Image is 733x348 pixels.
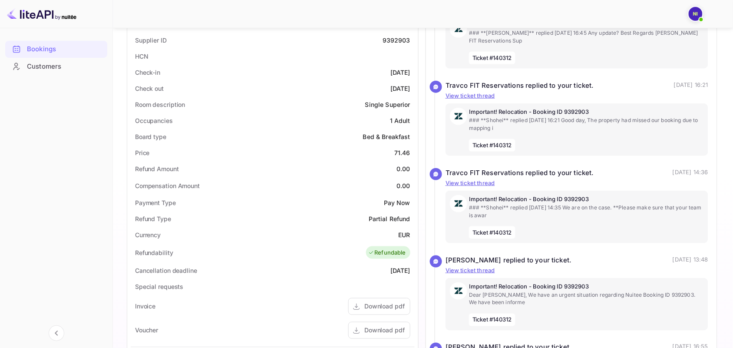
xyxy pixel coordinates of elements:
img: AwvSTEc2VUhQAAAAAElFTkSuQmCC [450,20,467,38]
span: Ticket #140312 [469,226,515,239]
div: 9392903 [383,36,410,45]
div: Refundability [135,248,173,257]
div: Customers [5,58,107,75]
a: Customers [5,58,107,74]
div: HCN [135,52,149,61]
p: View ticket thread [446,266,708,275]
p: [DATE] 16:21 [674,81,708,91]
div: Travco FIT Reservations replied to your ticket. [446,168,594,178]
div: Partial Refund [369,214,410,223]
div: Download pdf [364,326,405,335]
img: AwvSTEc2VUhQAAAAAElFTkSuQmCC [450,195,467,212]
div: Refund Type [135,214,171,223]
div: Check-in [135,68,160,77]
p: View ticket thread [446,92,708,100]
p: [DATE] 13:48 [673,255,708,265]
span: Ticket #140312 [469,314,515,327]
p: Important! Relocation - Booking ID 9392903 [469,282,704,291]
a: Bookings [5,41,107,57]
div: 71.46 [394,148,410,157]
div: [DATE] [390,266,410,275]
p: View ticket thread [446,179,708,188]
img: LiteAPI logo [7,7,76,21]
span: Ticket #140312 [469,139,515,152]
p: ### **Shohei** replied [DATE] 16:21 Good day, The property had missed our booking due to mapping i [469,116,704,132]
div: Occupancies [135,116,173,125]
div: 0.00 [396,164,410,173]
div: Pay Now [384,198,410,207]
div: Price [135,148,150,157]
div: Refundable [368,249,406,257]
div: Bookings [27,44,103,54]
div: [DATE] [390,68,410,77]
div: EUR [399,230,410,239]
div: Bed & Breakfast [363,132,410,141]
div: Room description [135,100,185,109]
div: [PERSON_NAME] replied to your ticket. [446,255,572,265]
div: [DATE] [390,84,410,93]
p: Important! Relocation - Booking ID 9392903 [469,195,704,204]
span: Ticket #140312 [469,52,515,65]
div: Compensation Amount [135,181,200,190]
img: N Ibadah [689,7,703,21]
div: Supplier ID [135,36,167,45]
p: ### **[PERSON_NAME]** replied [DATE] 16:45 Any update? Best Regards [PERSON_NAME] FIT Reservation... [469,29,704,45]
p: [DATE] 14:36 [673,168,708,178]
div: Special requests [135,282,183,291]
div: Refund Amount [135,164,179,173]
div: Travco FIT Reservations replied to your ticket. [446,81,594,91]
div: 0.00 [396,181,410,190]
p: Dear [PERSON_NAME], We have an urgent situation regarding Nuitee Booking ID 9392903. We have been... [469,291,704,307]
div: Board type [135,132,166,141]
div: Single Superior [365,100,410,109]
div: Bookings [5,41,107,58]
button: Collapse navigation [49,325,64,341]
img: AwvSTEc2VUhQAAAAAElFTkSuQmCC [450,282,467,300]
p: ### **Shohei** replied [DATE] 14:35 We are on the case. **Please make sure that your team is awar [469,204,704,219]
div: Currency [135,230,161,239]
div: Customers [27,62,103,72]
div: Payment Type [135,198,176,207]
div: Check out [135,84,164,93]
div: Invoice [135,302,155,311]
div: Voucher [135,326,158,335]
div: Download pdf [364,302,405,311]
img: AwvSTEc2VUhQAAAAAElFTkSuQmCC [450,108,467,125]
div: 1 Adult [390,116,410,125]
p: Important! Relocation - Booking ID 9392903 [469,108,704,116]
div: Cancellation deadline [135,266,197,275]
